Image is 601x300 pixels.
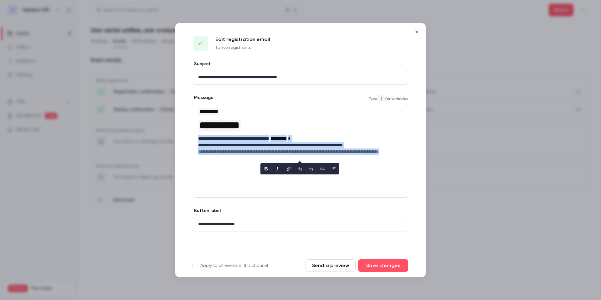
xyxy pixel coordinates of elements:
label: Subject [193,61,211,67]
p: Edit registration email [215,36,270,43]
label: Apply to all events in this channel [193,262,268,269]
button: Close [411,26,423,38]
span: Type for variables [368,95,408,102]
code: { [378,208,385,215]
button: bold [261,164,271,174]
div: editor [193,70,408,84]
label: Message [193,95,213,101]
button: Save changes [358,259,408,272]
button: link [284,164,294,174]
button: italic [272,164,282,174]
button: Send a preview [306,259,356,272]
code: { [378,61,385,69]
div: editor [193,217,408,231]
code: { [378,95,385,102]
label: Button label [193,208,221,214]
button: blockquote [329,164,339,174]
p: To live registrants [215,44,270,51]
div: editor [193,104,408,165]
